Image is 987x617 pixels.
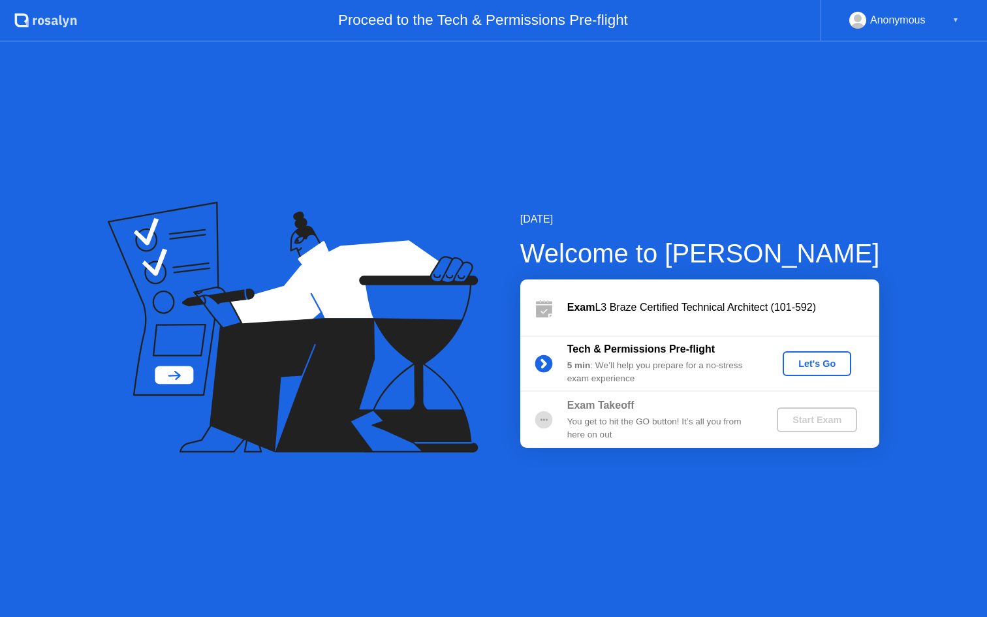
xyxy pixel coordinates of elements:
div: : We’ll help you prepare for a no-stress exam experience [567,359,755,386]
div: [DATE] [520,212,880,227]
div: Let's Go [788,358,846,369]
div: You get to hit the GO button! It’s all you from here on out [567,415,755,442]
div: Anonymous [870,12,926,29]
button: Let's Go [783,351,851,376]
button: Start Exam [777,407,857,432]
b: Exam [567,302,595,313]
b: Exam Takeoff [567,400,634,411]
div: Welcome to [PERSON_NAME] [520,234,880,273]
div: Start Exam [782,415,852,425]
div: ▼ [952,12,959,29]
div: L3 Braze Certified Technical Architect (101-592) [567,300,879,315]
b: Tech & Permissions Pre-flight [567,343,715,355]
b: 5 min [567,360,591,370]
